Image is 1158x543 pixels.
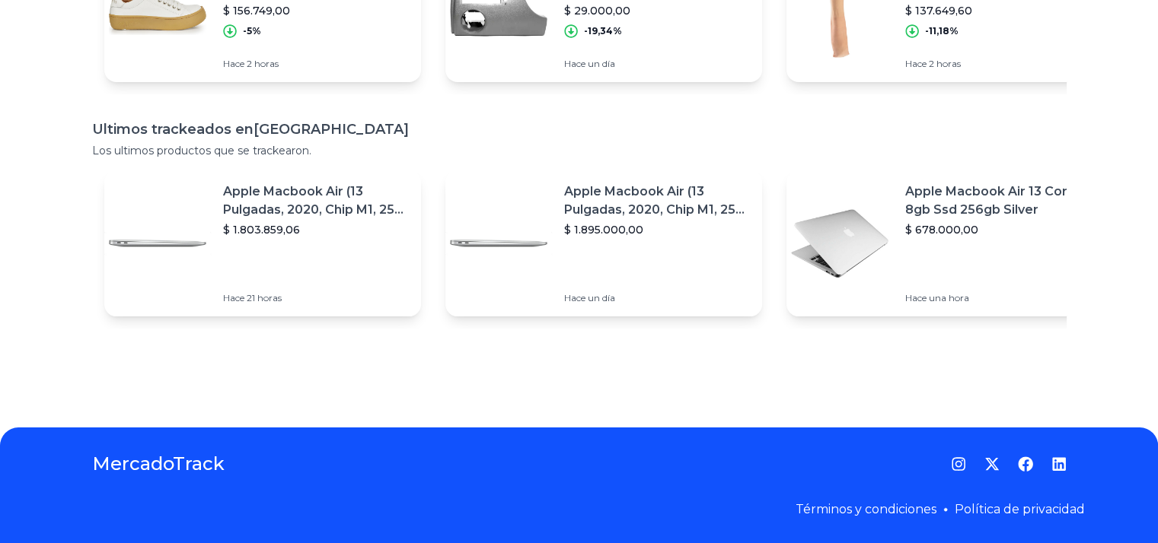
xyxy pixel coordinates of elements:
p: $ 156.749,00 [223,3,409,18]
p: $ 678.000,00 [905,222,1091,237]
a: Política de privacidad [955,502,1085,516]
a: Featured imageApple Macbook Air (13 Pulgadas, 2020, Chip M1, 256 Gb De Ssd, 8 Gb De Ram) - Plata$... [104,170,421,316]
p: Apple Macbook Air 13 Core I5 8gb Ssd 256gb Silver [905,183,1091,219]
a: Featured imageApple Macbook Air (13 Pulgadas, 2020, Chip M1, 256 Gb De Ssd, 8 Gb De Ram) - Plata$... [445,170,762,316]
a: Facebook [1018,456,1033,472]
p: Apple Macbook Air (13 Pulgadas, 2020, Chip M1, 256 Gb De Ssd, 8 Gb De Ram) - Plata [564,183,750,219]
p: Hace un día [564,58,750,70]
p: $ 1.803.859,06 [223,222,409,237]
a: Twitter [984,456,1000,472]
a: LinkedIn [1051,456,1067,472]
a: Términos y condiciones [796,502,936,516]
p: Apple Macbook Air (13 Pulgadas, 2020, Chip M1, 256 Gb De Ssd, 8 Gb De Ram) - Plata [223,183,409,219]
h1: Ultimos trackeados en [GEOGRAPHIC_DATA] [92,119,1067,140]
p: Hace 2 horas [905,58,1091,70]
img: Featured image [786,190,893,297]
p: Hace 2 horas [223,58,409,70]
a: Featured imageApple Macbook Air 13 Core I5 8gb Ssd 256gb Silver$ 678.000,00Hace una hora [786,170,1103,316]
p: Hace un día [564,292,750,304]
img: Featured image [445,190,552,297]
p: $ 1.895.000,00 [564,222,750,237]
p: -5% [243,25,261,37]
p: Hace 21 horas [223,292,409,304]
a: MercadoTrack [92,452,225,476]
a: Instagram [951,456,966,472]
p: -11,18% [925,25,959,37]
p: $ 137.649,60 [905,3,1091,18]
p: Hace una hora [905,292,1091,304]
img: Featured image [104,190,211,297]
p: -19,34% [584,25,622,37]
p: Los ultimos productos que se trackearon. [92,143,1067,158]
p: $ 29.000,00 [564,3,750,18]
